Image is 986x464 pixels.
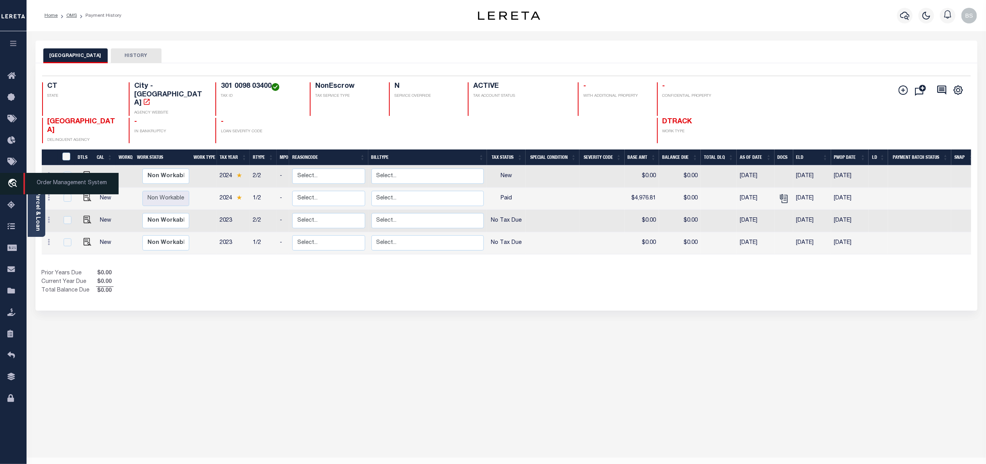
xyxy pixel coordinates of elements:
p: LOAN SEVERITY CODE [221,129,300,135]
td: [DATE] [831,232,869,254]
td: $0.00 [625,210,659,232]
td: $0.00 [659,165,701,188]
p: STATE [48,93,119,99]
th: ReasonCode: activate to sort column ascending [289,149,368,165]
td: [DATE] [831,188,869,210]
span: - [663,83,665,90]
span: - [134,118,137,125]
span: - [583,83,586,90]
button: HISTORY [111,48,162,63]
a: Home [44,13,58,18]
td: $4,976.81 [625,188,659,210]
p: TAX ACCOUNT STATUS [473,93,569,99]
p: CONFIDENTIAL PROPERTY [663,93,734,99]
span: [GEOGRAPHIC_DATA] [48,118,115,134]
td: - [277,210,289,232]
img: svg+xml;base64,PHN2ZyB4bWxucz0iaHR0cDovL3d3dy53My5vcmcvMjAwMC9zdmciIHBvaW50ZXItZXZlbnRzPSJub25lIi... [961,8,977,23]
h4: 301 0098 03400 [221,82,300,91]
td: New [97,232,120,254]
td: $0.00 [625,165,659,188]
td: 2023 [217,232,250,254]
th: LD: activate to sort column ascending [869,149,888,165]
td: 2024 [217,188,250,210]
p: TAX SERVICE TYPE [315,93,379,99]
th: PWOP Date: activate to sort column ascending [831,149,869,165]
th: SNAP: activate to sort column ascending [951,149,977,165]
p: WORK TYPE [663,129,734,135]
th: Payment Batch Status: activate to sort column ascending [888,149,951,165]
td: 1/2 [250,188,277,210]
td: [DATE] [793,210,831,232]
li: Payment History [77,12,121,19]
td: [DATE] [793,232,831,254]
h4: CT [48,82,119,91]
td: No Tax Due [487,232,526,254]
th: Tax Year: activate to sort column ascending [217,149,250,165]
td: [DATE] [793,165,831,188]
td: [DATE] [831,165,869,188]
th: Severity Code: activate to sort column ascending [579,149,625,165]
th: Base Amt: activate to sort column ascending [625,149,659,165]
a: Parcel & Loan [35,192,40,231]
p: IN BANKRUPTCY [134,129,206,135]
p: TAX ID [221,93,300,99]
td: New [97,165,120,188]
th: MPO [277,149,289,165]
td: 2024 [217,165,250,188]
th: &nbsp; [57,149,75,165]
th: Work Status [134,149,190,165]
th: DTLS [75,149,94,165]
th: &nbsp;&nbsp;&nbsp;&nbsp;&nbsp;&nbsp;&nbsp;&nbsp;&nbsp;&nbsp; [42,149,58,165]
th: CAL: activate to sort column ascending [94,149,115,165]
td: - [277,165,289,188]
span: - [221,118,224,125]
td: [DATE] [831,210,869,232]
th: As of Date: activate to sort column ascending [737,149,775,165]
td: $0.00 [625,232,659,254]
td: 2/2 [250,210,277,232]
p: AGENCY WEBSITE [134,110,206,116]
th: Work Type [190,149,217,165]
td: $0.00 [659,210,701,232]
span: Order Management System [23,173,119,194]
td: Current Year Due [42,278,96,286]
span: $0.00 [96,278,114,286]
button: [GEOGRAPHIC_DATA] [43,48,108,63]
td: Total Balance Due [42,286,96,295]
th: Docs [775,149,793,165]
img: Star.svg [236,195,242,200]
p: DELINQUENT AGENCY [48,137,119,143]
span: $0.00 [96,287,114,295]
span: $0.00 [96,269,114,278]
span: DTRACK [663,118,692,125]
td: New [487,165,526,188]
i: travel_explore [7,179,20,189]
th: Tax Status: activate to sort column ascending [487,149,526,165]
td: [DATE] [737,165,775,188]
td: - [277,188,289,210]
h4: N [394,82,458,91]
p: WITH ADDITIONAL PROPERTY [583,93,647,99]
p: SERVICE OVERRIDE [394,93,458,99]
td: [DATE] [793,188,831,210]
td: New [97,188,120,210]
h4: NonEscrow [315,82,379,91]
th: Total DLQ: activate to sort column ascending [701,149,737,165]
th: RType: activate to sort column ascending [250,149,277,165]
td: $0.00 [659,188,701,210]
th: Special Condition: activate to sort column ascending [526,149,579,165]
td: New [97,210,120,232]
td: $0.00 [659,232,701,254]
img: Star.svg [236,173,242,178]
th: Balance Due: activate to sort column ascending [659,149,701,165]
th: BillType: activate to sort column ascending [368,149,487,165]
th: WorkQ [115,149,134,165]
h4: ACTIVE [473,82,569,91]
td: Paid [487,188,526,210]
td: 2023 [217,210,250,232]
a: OMS [66,13,77,18]
td: [DATE] [737,210,775,232]
td: Prior Years Due [42,269,96,278]
h4: City - [GEOGRAPHIC_DATA] [134,82,206,108]
td: [DATE] [737,232,775,254]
